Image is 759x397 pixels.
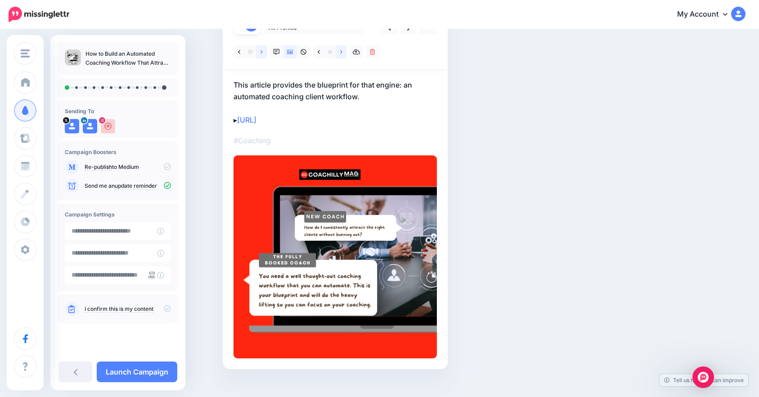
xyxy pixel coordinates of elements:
img: Missinglettr [9,7,69,22]
a: update reminder [115,182,157,190]
div: Open Intercom Messenger [692,366,714,388]
p: Send me an [85,182,171,190]
h4: Sending To [65,108,171,115]
img: user_default_image.png [83,119,97,133]
h4: Campaign Boosters [65,149,171,155]
a: My Account [668,4,746,26]
img: efb4b05730eb59d5b5bf070d283b80d7_thumb.jpg [65,49,81,66]
img: user_default_image.png [65,119,79,133]
a: I confirm this is my content [85,305,153,313]
a: Re-publish [85,163,112,171]
img: 118864060_311124449985185_2668079375079310302_n-bsa100533.jpg [101,119,115,133]
h4: Campaign Settings [65,211,171,218]
p: #Coaching [234,135,437,146]
img: S5MB8KWGKJ81OJPUBB9ZBZ8XFQF1MZFX.png [234,155,437,358]
a: [URL] [237,115,256,124]
img: menu.png [21,49,30,57]
p: to Medium [85,163,171,171]
p: This article provides the blueprint for that engine: an automated coaching client workflow. ▸ [234,79,437,126]
a: Tell us how we can improve [660,374,748,386]
p: How to Build an Automated Coaching Workflow That Attracts High-Ticket Clients [85,49,171,67]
